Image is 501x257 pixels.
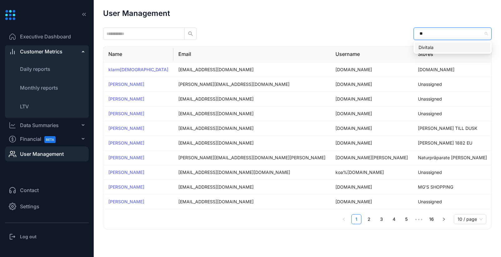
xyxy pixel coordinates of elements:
[330,77,413,92] td: [DOMAIN_NAME]
[389,214,399,224] li: 4
[330,180,413,195] td: [DOMAIN_NAME]
[173,151,330,165] td: [PERSON_NAME][EMAIL_ADDRESS][DOMAIN_NAME][PERSON_NAME]
[108,82,144,87] a: [PERSON_NAME]
[413,165,492,180] td: Unassigned
[330,136,413,151] td: [DOMAIN_NAME]
[414,214,424,224] span: •••
[20,132,61,146] span: Financial
[173,121,330,136] td: [EMAIL_ADDRESS][DOMAIN_NAME]
[413,195,492,209] td: Unassigned
[439,214,449,224] button: right
[414,214,424,224] li: Next 5 Pages
[20,186,39,194] span: Contact
[330,151,413,165] td: [DOMAIN_NAME][PERSON_NAME]
[108,96,144,101] a: [PERSON_NAME]
[413,62,492,77] td: [DOMAIN_NAME]
[351,214,361,224] li: 1
[413,151,492,165] td: Naturpräparate [PERSON_NAME]
[173,47,330,62] th: Email
[364,214,374,224] li: 2
[173,106,330,121] td: [EMAIL_ADDRESS][DOMAIN_NAME]
[401,214,411,224] li: 5
[402,215,411,224] a: 5
[20,203,39,210] span: Settings
[173,62,330,77] td: [EMAIL_ADDRESS][DOMAIN_NAME]
[20,66,50,72] span: Daily reports
[352,215,361,224] a: 1
[20,48,62,55] span: Customer Metrics
[419,44,487,51] div: Divitala
[20,150,64,158] span: User Management
[413,136,492,151] td: [PERSON_NAME] 1882 EU
[188,31,193,36] span: search
[330,62,413,77] td: [DOMAIN_NAME]
[442,217,446,221] span: right
[413,77,492,92] td: Unassigned
[342,217,346,221] span: left
[339,214,349,224] li: Previous Page
[426,214,436,224] li: 16
[330,165,413,180] td: koa%[DOMAIN_NAME]
[173,92,330,106] td: [EMAIL_ADDRESS][DOMAIN_NAME]
[103,47,173,62] th: Name
[330,92,413,106] td: [DOMAIN_NAME]
[330,121,413,136] td: [DOMAIN_NAME]
[108,155,144,160] a: [PERSON_NAME]
[377,215,386,224] a: 3
[339,214,349,224] button: left
[458,215,483,224] span: 10 / page
[108,170,144,175] a: [PERSON_NAME]
[103,9,170,17] h1: User Management
[413,180,492,195] td: MG'S SHOPPING
[330,106,413,121] td: [DOMAIN_NAME]
[20,103,29,110] span: LTV
[454,214,486,224] div: Page Size
[413,106,492,121] td: Unassigned
[173,136,330,151] td: [EMAIL_ADDRESS][DOMAIN_NAME]
[173,77,330,92] td: [PERSON_NAME][EMAIL_ADDRESS][DOMAIN_NAME]
[330,47,413,62] th: Username
[20,85,58,91] span: Monthly reports
[413,92,492,106] td: Unassigned
[330,195,413,209] td: [DOMAIN_NAME]
[439,214,449,224] li: Next Page
[413,47,492,62] th: Stores
[364,215,374,224] a: 2
[173,165,330,180] td: [EMAIL_ADDRESS][DOMAIN_NAME][DOMAIN_NAME]
[108,184,144,190] a: [PERSON_NAME]
[108,140,144,146] a: [PERSON_NAME]
[108,111,144,116] a: [PERSON_NAME]
[389,215,399,224] a: 4
[20,234,37,240] h3: Log out
[173,195,330,209] td: [EMAIL_ADDRESS][DOMAIN_NAME]
[427,215,436,224] a: 16
[108,67,168,72] a: klarm[DEMOGRAPHIC_DATA]
[108,199,144,204] a: [PERSON_NAME]
[20,121,59,129] div: Data Summaries
[20,33,71,40] span: Executive Dashboard
[44,136,56,143] span: BETA
[173,180,330,195] td: [EMAIL_ADDRESS][DOMAIN_NAME]
[108,126,144,131] a: [PERSON_NAME]
[376,214,386,224] li: 3
[413,121,492,136] td: [PERSON_NAME] TILL DUSK
[415,42,490,52] div: Divitala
